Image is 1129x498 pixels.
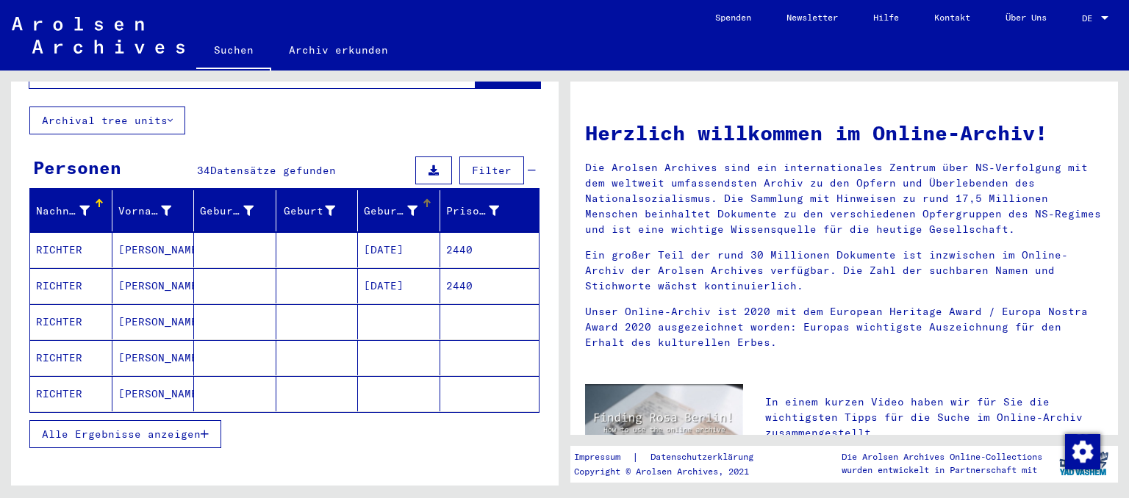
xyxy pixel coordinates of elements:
mat-cell: 2440 [440,268,540,303]
div: Nachname [36,199,112,223]
mat-header-cell: Geburtsname [194,190,276,231]
button: Alle Ergebnisse anzeigen [29,420,221,448]
mat-header-cell: Nachname [30,190,112,231]
mat-cell: [DATE] [358,268,440,303]
div: Geburt‏ [282,199,358,223]
span: Alle Ergebnisse anzeigen [42,427,201,441]
mat-cell: RICHTER [30,304,112,339]
p: In einem kurzen Video haben wir für Sie die wichtigsten Tipps für die Suche im Online-Archiv zusa... [765,394,1103,441]
mat-header-cell: Geburtsdatum [358,190,440,231]
mat-cell: [PERSON_NAME] [112,340,195,375]
div: Vorname [118,203,172,219]
button: Archival tree units [29,107,185,134]
img: video.jpg [585,384,743,470]
div: Prisoner # [446,199,522,223]
button: Filter [459,156,524,184]
a: Archiv erkunden [271,32,406,68]
span: DE [1082,13,1098,24]
mat-cell: [PERSON_NAME] [112,232,195,267]
mat-cell: [PERSON_NAME] [112,268,195,303]
mat-header-cell: Prisoner # [440,190,540,231]
p: Copyright © Arolsen Archives, 2021 [574,465,771,478]
mat-cell: RICHTER [30,376,112,411]
div: Nachname [36,203,90,219]
p: wurden entwickelt in Partnerschaft mit [842,463,1042,477]
mat-cell: RICHTER [30,268,112,303]
mat-cell: [PERSON_NAME] [112,376,195,411]
mat-cell: RICHTER [30,232,112,267]
mat-cell: 2440 [440,232,540,267]
a: Datenschutzerklärung [639,450,771,465]
span: Filter [472,164,512,177]
div: Geburtsname [200,199,276,223]
p: Unser Online-Archiv ist 2020 mit dem European Heritage Award / Europa Nostra Award 2020 ausgezeic... [585,304,1103,350]
div: Geburtsdatum [364,203,417,219]
span: Datensätze gefunden [210,164,336,177]
a: Suchen [196,32,271,71]
div: Vorname [118,199,194,223]
div: Geburtsname [200,203,254,219]
div: | [574,450,771,465]
p: Ein großer Teil der rund 30 Millionen Dokumente ist inzwischen im Online-Archiv der Arolsen Archi... [585,248,1103,294]
p: Die Arolsen Archives sind ein internationales Zentrum über NS-Verfolgung mit dem weltweit umfasse... [585,160,1103,237]
img: yv_logo.png [1056,445,1111,482]
a: Impressum [574,450,632,465]
mat-header-cell: Geburt‏ [276,190,359,231]
mat-cell: RICHTER [30,340,112,375]
div: Personen [33,154,121,181]
mat-cell: [PERSON_NAME] [112,304,195,339]
mat-header-cell: Vorname [112,190,195,231]
span: 34 [197,164,210,177]
img: Zustimmung ändern [1065,434,1100,469]
div: Geburtsdatum [364,199,440,223]
div: Geburt‏ [282,203,336,219]
h1: Herzlich willkommen im Online-Archiv! [585,118,1103,148]
img: Arolsen_neg.svg [12,17,184,54]
mat-cell: [DATE] [358,232,440,267]
div: Prisoner # [446,203,500,219]
p: Die Arolsen Archives Online-Collections [842,450,1042,463]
